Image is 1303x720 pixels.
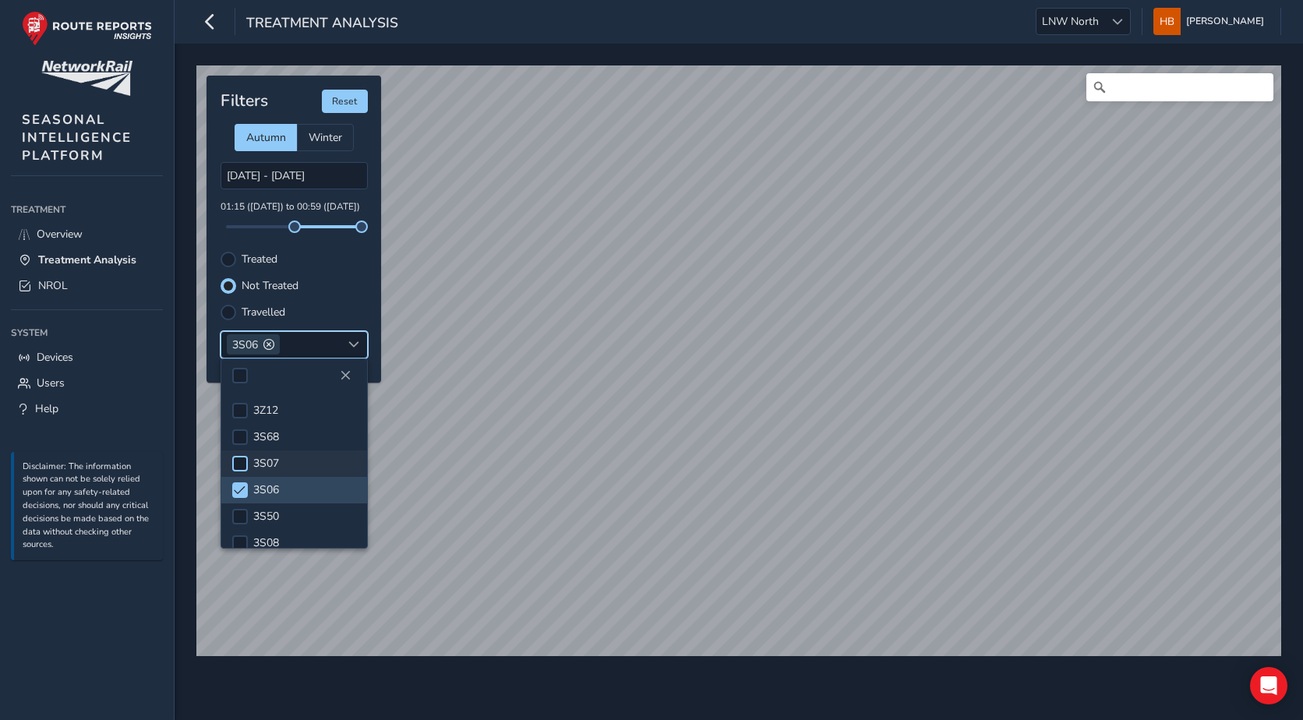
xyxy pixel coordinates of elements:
[246,130,286,145] span: Autumn
[196,65,1281,656] canvas: Map
[221,200,368,214] p: 01:15 ([DATE]) to 00:59 ([DATE])
[309,130,342,145] span: Winter
[38,278,68,293] span: NROL
[253,429,279,444] span: 3S68
[1186,8,1264,35] span: [PERSON_NAME]
[334,365,356,386] button: Close
[242,281,298,291] label: Not Treated
[1153,8,1269,35] button: [PERSON_NAME]
[41,61,132,96] img: customer logo
[322,90,368,113] button: Reset
[1086,73,1273,101] input: Search
[11,221,163,247] a: Overview
[11,273,163,298] a: NROL
[246,13,398,35] span: Treatment Analysis
[232,337,258,352] span: 3S06
[242,254,277,265] label: Treated
[38,252,136,267] span: Treatment Analysis
[253,403,278,418] span: 3Z12
[11,247,163,273] a: Treatment Analysis
[11,396,163,422] a: Help
[35,401,58,416] span: Help
[11,344,163,370] a: Devices
[253,456,279,471] span: 3S07
[22,11,152,46] img: rr logo
[253,509,279,524] span: 3S50
[297,124,354,151] div: Winter
[242,307,285,318] label: Travelled
[1153,8,1181,35] img: diamond-layout
[11,198,163,221] div: Treatment
[1250,667,1287,704] div: Open Intercom Messenger
[1036,9,1104,34] span: LNW North
[253,535,279,550] span: 3S08
[22,111,132,164] span: SEASONAL INTELLIGENCE PLATFORM
[37,350,73,365] span: Devices
[253,482,279,497] span: 3S06
[11,370,163,396] a: Users
[11,321,163,344] div: System
[37,376,65,390] span: Users
[23,461,155,552] p: Disclaimer: The information shown can not be solely relied upon for any safety-related decisions,...
[221,91,268,111] h4: Filters
[235,124,297,151] div: Autumn
[37,227,83,242] span: Overview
